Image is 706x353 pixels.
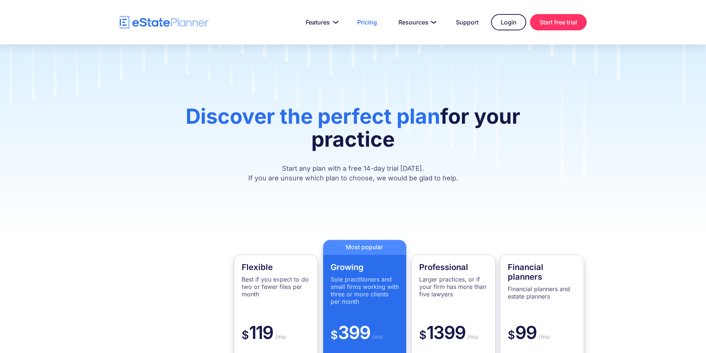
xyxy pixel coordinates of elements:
a: Start free trial [530,14,587,30]
h1: for your practice [152,105,554,158]
span: $ [508,328,515,342]
a: Pricing [348,15,386,30]
span: /mo [465,333,478,340]
h4: Growing [331,262,399,272]
a: Support [447,15,487,30]
span: /mo [273,333,286,340]
span: /mo [537,333,550,340]
span: /mo [370,333,383,340]
span: $ [419,328,427,342]
a: Features [297,15,345,30]
h4: Flexible [242,262,310,272]
a: Resources [390,15,443,30]
h4: Financial planners [508,262,576,282]
p: Sole practitioners and small firms working with three or more clients per month [331,276,399,305]
p: Start any plan with a free 14-day trial [DATE]. If you are unsure which plan to choose, we would ... [152,164,554,183]
p: Best if you expect to do two or fewer files per month [242,276,310,298]
p: Financial planners and estate planners [508,285,576,300]
p: Larger practices, or if your firm has more than five lawyers [419,276,488,298]
a: home [120,16,209,29]
a: Login [491,14,526,30]
h4: Professional [419,262,488,272]
span: Discover the perfect plan [186,104,440,129]
span: $ [242,328,249,342]
span: $ [331,328,338,342]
